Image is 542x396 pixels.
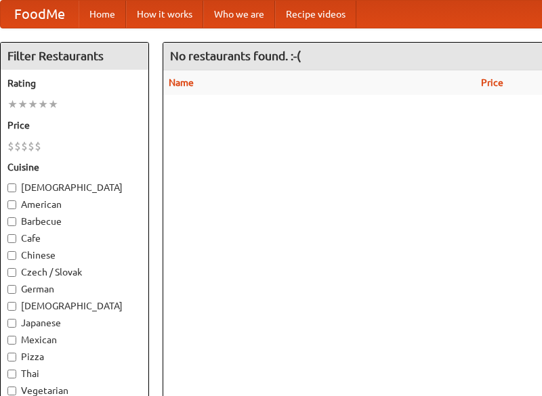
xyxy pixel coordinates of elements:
h5: Cuisine [7,160,142,174]
li: $ [35,139,41,154]
label: Pizza [7,350,142,364]
li: $ [21,139,28,154]
label: Japanese [7,316,142,330]
li: ★ [18,97,28,112]
label: American [7,198,142,211]
label: Thai [7,367,142,380]
input: [DEMOGRAPHIC_DATA] [7,302,16,311]
li: ★ [48,97,58,112]
input: Mexican [7,336,16,345]
li: $ [7,139,14,154]
li: ★ [28,97,38,112]
label: Barbecue [7,215,142,228]
input: Thai [7,370,16,378]
input: Japanese [7,319,16,328]
a: How it works [126,1,203,28]
a: Who we are [203,1,275,28]
a: Name [169,77,194,88]
li: ★ [7,97,18,112]
a: Recipe videos [275,1,356,28]
input: Pizza [7,353,16,361]
h5: Price [7,118,142,132]
input: Barbecue [7,217,16,226]
input: American [7,200,16,209]
a: Price [481,77,503,88]
li: ★ [38,97,48,112]
label: [DEMOGRAPHIC_DATA] [7,181,142,194]
ng-pluralize: No restaurants found. :-( [170,49,301,62]
li: $ [14,139,21,154]
label: Chinese [7,248,142,262]
input: Vegetarian [7,387,16,395]
label: German [7,282,142,296]
label: Czech / Slovak [7,265,142,279]
input: Czech / Slovak [7,268,16,277]
h5: Rating [7,76,142,90]
input: Chinese [7,251,16,260]
label: Cafe [7,232,142,245]
a: Home [79,1,126,28]
input: Cafe [7,234,16,243]
li: $ [28,139,35,154]
a: FoodMe [1,1,79,28]
input: [DEMOGRAPHIC_DATA] [7,183,16,192]
h4: Filter Restaurants [1,43,148,70]
label: [DEMOGRAPHIC_DATA] [7,299,142,313]
label: Mexican [7,333,142,347]
input: German [7,285,16,294]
